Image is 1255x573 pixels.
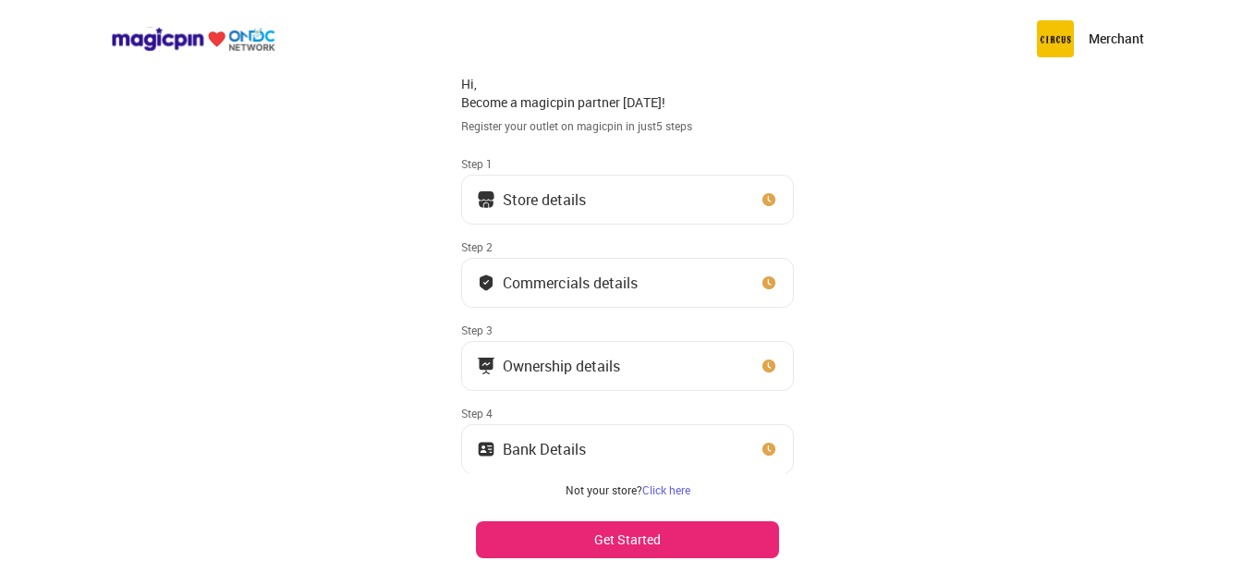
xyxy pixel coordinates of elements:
a: Click here [642,482,690,497]
img: ondc-logo-new-small.8a59708e.svg [111,27,275,52]
img: clock_icon_new.67dbf243.svg [760,357,778,375]
div: Step 2 [461,239,794,254]
p: Merchant [1089,30,1144,48]
div: Bank Details [503,445,586,454]
img: circus.b677b59b.png [1037,20,1074,57]
button: Commercials details [461,258,794,308]
img: clock_icon_new.67dbf243.svg [760,274,778,292]
img: storeIcon.9b1f7264.svg [477,190,495,209]
img: ownership_icon.37569ceb.svg [477,440,495,458]
img: clock_icon_new.67dbf243.svg [760,440,778,458]
div: Step 4 [461,406,794,421]
button: Store details [461,175,794,225]
button: Ownership details [461,341,794,391]
button: Bank Details [461,424,794,474]
div: Commercials details [503,278,638,287]
img: clock_icon_new.67dbf243.svg [760,190,778,209]
div: Store details [503,195,586,204]
span: Not your store? [566,482,642,497]
div: Ownership details [503,361,620,371]
div: Step 1 [461,156,794,171]
div: Hi, Become a magicpin partner [DATE]! [461,75,794,111]
div: Step 3 [461,323,794,337]
img: bank_details_tick.fdc3558c.svg [477,274,495,292]
img: commercials_icon.983f7837.svg [477,357,495,375]
div: Register your outlet on magicpin in just 5 steps [461,118,794,134]
button: Get Started [476,521,779,558]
